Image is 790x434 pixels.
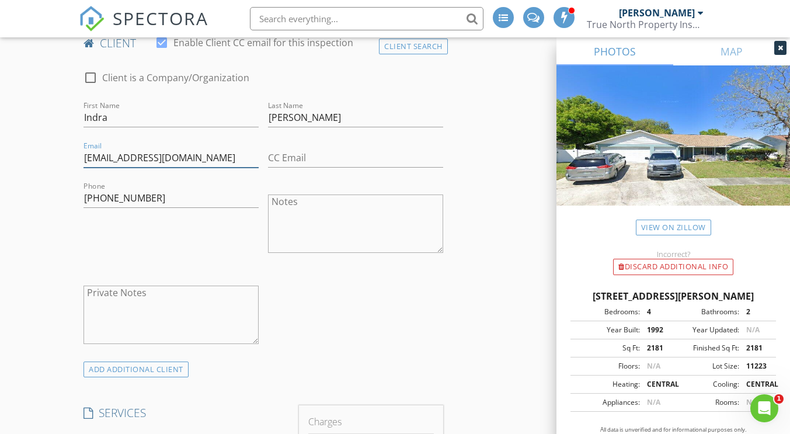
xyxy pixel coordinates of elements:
div: CENTRAL [640,379,673,390]
span: N/A [647,361,660,371]
div: Bedrooms: [574,307,640,317]
div: 2181 [640,343,673,353]
div: Floors: [574,361,640,371]
div: Sq Ft: [574,343,640,353]
a: View on Zillow [636,220,711,235]
div: CENTRAL [739,379,772,390]
div: [PERSON_NAME] [619,7,695,19]
span: N/A [746,397,760,407]
div: Charges [308,415,434,429]
a: PHOTOS [556,37,673,65]
div: Year Built: [574,325,640,335]
span: N/A [647,397,660,407]
div: Appliances: [574,397,640,408]
div: 11223 [739,361,772,371]
a: SPECTORA [79,16,208,40]
div: 1992 [640,325,673,335]
img: The Best Home Inspection Software - Spectora [79,6,105,32]
div: Year Updated: [673,325,739,335]
div: 4 [640,307,673,317]
input: Search everything... [250,7,483,30]
span: N/A [746,325,760,335]
label: Enable Client CC email for this inspection [173,37,353,48]
span: SPECTORA [113,6,208,30]
div: 2181 [739,343,772,353]
div: 2 [739,307,772,317]
div: Rooms: [673,397,739,408]
a: MAP [673,37,790,65]
div: Discard Additional info [613,259,733,275]
iframe: Intercom live chat [750,394,778,422]
div: Incorrect? [556,249,790,259]
div: Finished Sq Ft: [673,343,739,353]
div: Bathrooms: [673,307,739,317]
img: streetview [556,65,790,234]
div: [STREET_ADDRESS][PERSON_NAME] [570,289,776,303]
div: Heating: [574,379,640,390]
label: Client is a Company/Organization [102,72,249,84]
div: Lot Size: [673,361,739,371]
h4: SERVICES [83,405,289,421]
p: All data is unverified and for informational purposes only. [570,426,776,434]
div: Client Search [379,39,448,54]
div: True North Property Inspections LLC [587,19,704,30]
div: Cooling: [673,379,739,390]
div: ADD ADDITIONAL client [83,362,189,377]
span: 1 [774,394,784,404]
